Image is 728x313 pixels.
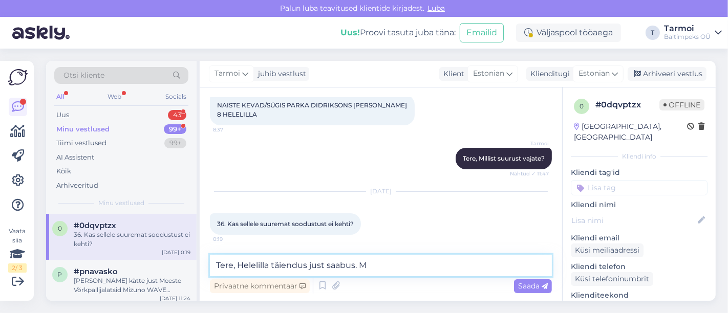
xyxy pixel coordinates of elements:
div: [DATE] [210,187,552,196]
b: Uus! [340,28,360,37]
span: p [58,271,62,278]
span: #0dqvptzx [74,221,116,230]
div: Kõik [56,166,71,176]
span: Saada [518,281,548,290]
div: Tarmoi [664,25,711,33]
div: [DATE] 0:19 [162,249,190,256]
span: NAISTE KEVAD/SÜGIS PARKA DIDRIKSONS [PERSON_NAME] 8 HELELILLA [217,101,409,118]
div: 2 / 3 [8,263,27,273]
div: Väljaspool tööaega [516,24,621,42]
div: All [54,90,66,103]
span: Tarmoi [215,68,240,79]
p: Kliendi email [571,233,708,243]
span: #pnavasko [74,267,118,276]
a: TarmoiBaltimpeks OÜ [664,25,722,41]
div: Tiimi vestlused [56,138,106,148]
div: Klient [439,69,464,79]
div: Minu vestlused [56,124,110,135]
div: Proovi tasuta juba täna: [340,27,456,39]
textarea: Tere, Helelilla täiendus just saabus. M [210,255,552,276]
div: Baltimpeks OÜ [664,33,711,41]
span: 0:19 [213,235,251,243]
div: 43 [168,110,186,120]
div: AI Assistent [56,152,94,163]
div: Vaata siia [8,227,27,273]
span: Otsi kliente [63,70,104,81]
div: Arhiveeri vestlus [628,67,706,81]
div: Küsi telefoninumbrit [571,272,653,286]
div: 99+ [164,138,186,148]
span: 8:37 [213,126,251,133]
p: Kliendi tag'id [571,167,708,178]
div: Uus [56,110,69,120]
div: Socials [163,90,188,103]
input: Lisa tag [571,180,708,195]
div: Klienditugi [526,69,570,79]
p: Kliendi nimi [571,199,708,210]
span: Minu vestlused [98,198,144,208]
input: Lisa nimi [571,215,696,226]
span: Tarmoi [510,140,549,147]
p: Kliendi telefon [571,261,708,272]
div: [PERSON_NAME] kätte just Meeste Võrkpallijalatsid Mizuno WAVE MOMENTUM PRO MID (U) valge/must nr ... [74,276,190,295]
span: 36. Kas sellele suuremat soodustust ei kehti? [217,220,354,228]
div: Privaatne kommentaar [210,279,310,293]
span: Estonian [579,68,610,79]
div: 99+ [164,124,186,135]
p: Klienditeekond [571,290,708,301]
span: Nähtud ✓ 11:47 [510,170,549,177]
span: Estonian [473,68,504,79]
span: 0 [58,225,62,232]
img: Askly Logo [8,69,28,85]
div: juhib vestlust [254,69,306,79]
div: [GEOGRAPHIC_DATA], [GEOGRAPHIC_DATA] [574,121,687,143]
span: Offline [659,99,704,110]
div: # 0dqvptzx [595,99,659,111]
div: Arhiveeritud [56,181,98,191]
div: T [646,26,660,40]
div: [DATE] 11:24 [160,295,190,302]
button: Emailid [460,23,504,42]
span: 0 [580,102,584,110]
div: Web [106,90,124,103]
div: 36. Kas sellele suuremat soodustust ei kehti? [74,230,190,249]
div: Küsi meiliaadressi [571,243,644,257]
div: Kliendi info [571,152,708,161]
span: Luba [424,4,448,13]
span: Tere, Millist suurust vajate? [463,154,545,162]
